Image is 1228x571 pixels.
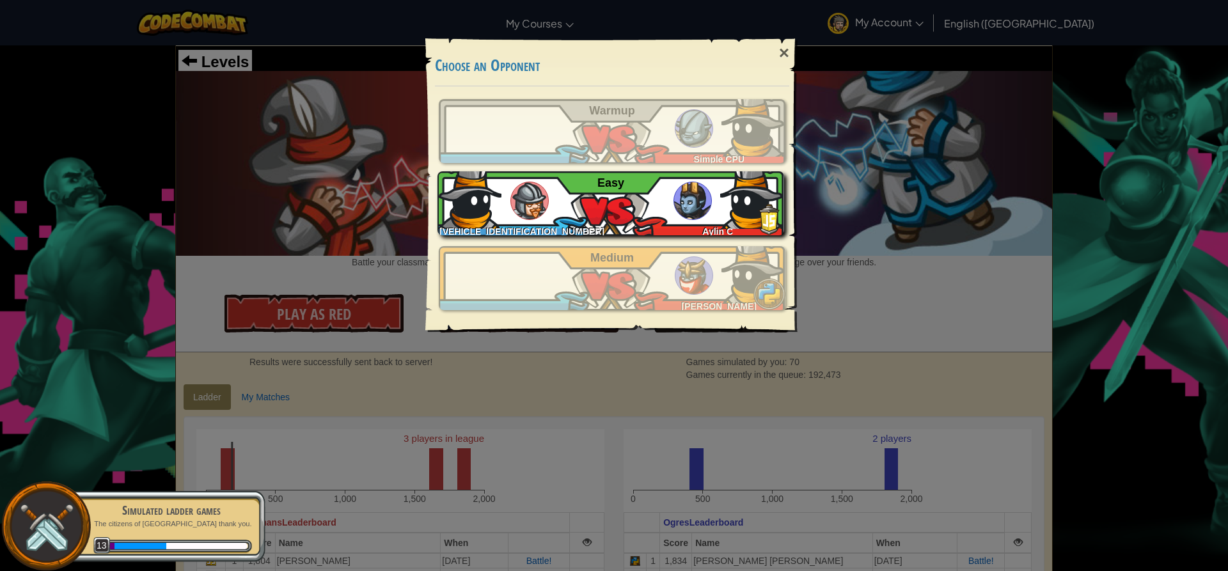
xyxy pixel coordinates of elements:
p: The citizens of [GEOGRAPHIC_DATA] thank you. [91,519,252,529]
span: 13 [93,537,111,554]
img: bVOALgAAAAZJREFUAwC6xeJXyo7EAgAAAABJRU5ErkJggg== [721,93,785,157]
img: swords.png [17,497,75,556]
span: Medium [590,251,634,264]
a: [PERSON_NAME] [PERSON_NAME] [439,246,785,310]
a: [VEHICLE_IDENTIFICATION_NUMBER]Aylin C [439,171,785,235]
h3: Choose an Opponent [435,57,789,74]
span: Aylin C [702,226,733,237]
img: bVOALgAAAAZJREFUAwC6xeJXyo7EAgAAAABJRU5ErkJggg== [721,240,785,304]
img: ogres_ladder_medium.png [675,256,713,295]
div: × [769,35,799,72]
img: humans_ladder_easy.png [510,182,549,220]
span: [PERSON_NAME] [PERSON_NAME] [681,301,756,324]
span: Simple CPU [694,154,744,164]
img: bVOALgAAAAZJREFUAwC6xeJXyo7EAgAAAABJRU5ErkJggg== [720,165,784,229]
div: Simulated ladder games [91,501,252,519]
span: [VEHICLE_IDENTIFICATION_NUMBER] [439,226,604,237]
span: Easy [597,176,624,189]
img: ogres_ladder_easy.png [673,182,712,220]
span: Warmup [589,104,634,117]
a: Simple CPU [439,99,785,163]
img: ogres_ladder_tutorial.png [675,109,713,148]
img: bVOALgAAAAZJREFUAwC6xeJXyo7EAgAAAABJRU5ErkJggg== [437,165,501,229]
